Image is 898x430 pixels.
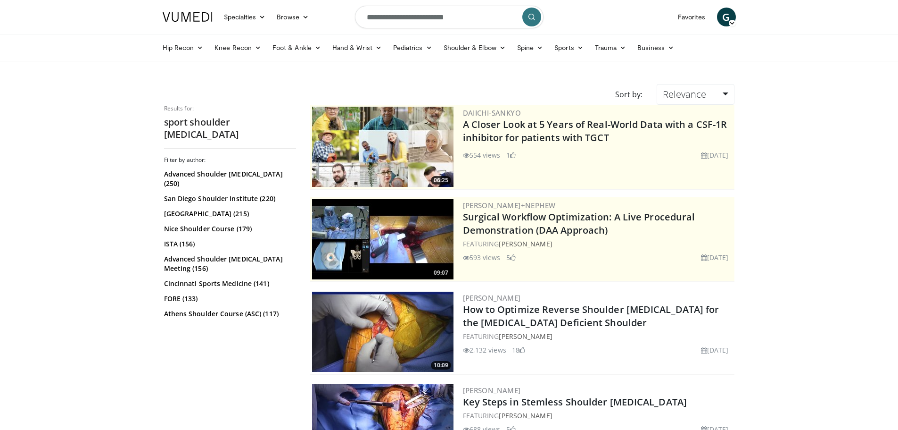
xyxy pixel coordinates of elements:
[164,309,294,319] a: Athens Shoulder Course (ASC) (117)
[312,107,453,187] img: 93c22cae-14d1-47f0-9e4a-a244e824b022.png.300x170_q85_crop-smart_upscale.jpg
[209,38,267,57] a: Knee Recon
[164,116,296,141] h2: sport shoulder [MEDICAL_DATA]
[164,224,294,234] a: Nice Shoulder Course (179)
[431,269,451,277] span: 09:07
[463,396,687,408] a: Key Steps in Stemless Shoulder [MEDICAL_DATA]
[355,6,544,28] input: Search topics, interventions
[431,361,451,370] span: 10:09
[701,253,729,262] li: [DATE]
[267,38,327,57] a: Foot & Ankle
[387,38,438,57] a: Pediatrics
[164,105,296,112] p: Results for:
[164,279,294,288] a: Cincinnati Sports Medicine (141)
[701,150,729,160] li: [DATE]
[164,156,296,164] h3: Filter by author:
[506,253,516,262] li: 5
[218,8,272,26] a: Specialties
[672,8,711,26] a: Favorites
[663,88,706,101] span: Relevance
[431,176,451,185] span: 06:25
[463,150,501,160] li: 554 views
[463,331,733,341] div: FEATURING
[632,38,680,57] a: Business
[463,239,733,249] div: FEATURING
[164,169,294,188] a: Advanced Shoulder [MEDICAL_DATA] (250)
[463,386,521,395] a: [PERSON_NAME]
[506,150,516,160] li: 1
[164,294,294,304] a: FORE (133)
[463,411,733,421] div: FEATURING
[549,38,589,57] a: Sports
[717,8,736,26] a: G
[312,107,453,187] a: 06:25
[463,253,501,262] li: 593 views
[499,332,552,341] a: [PERSON_NAME]
[164,209,294,219] a: [GEOGRAPHIC_DATA] (215)
[608,84,650,105] div: Sort by:
[589,38,632,57] a: Trauma
[163,12,213,22] img: VuMedi Logo
[164,254,294,273] a: Advanced Shoulder [MEDICAL_DATA] Meeting (156)
[463,293,521,303] a: [PERSON_NAME]
[463,303,719,329] a: How to Optimize Reverse Shoulder [MEDICAL_DATA] for the [MEDICAL_DATA] Deficient Shoulder
[164,239,294,249] a: ISTA (156)
[463,108,521,118] a: Daiichi-Sankyo
[499,411,552,420] a: [PERSON_NAME]
[463,118,727,144] a: A Closer Look at 5 Years of Real-World Data with a CSF-1R inhibitor for patients with TGCT
[701,345,729,355] li: [DATE]
[512,345,525,355] li: 18
[463,211,695,236] a: Surgical Workflow Optimization: A Live Procedural Demonstration (DAA Approach)
[164,194,294,203] a: San Diego Shoulder Institute (220)
[463,345,506,355] li: 2,132 views
[157,38,209,57] a: Hip Recon
[657,84,734,105] a: Relevance
[438,38,511,57] a: Shoulder & Elbow
[271,8,314,26] a: Browse
[511,38,549,57] a: Spine
[312,292,453,372] a: 10:09
[312,199,453,279] a: 09:07
[312,199,453,279] img: bcfc90b5-8c69-4b20-afee-af4c0acaf118.300x170_q85_crop-smart_upscale.jpg
[499,239,552,248] a: [PERSON_NAME]
[463,201,556,210] a: [PERSON_NAME]+Nephew
[312,292,453,372] img: d84aa8c7-537e-4bdf-acf1-23c7ca74a4c4.300x170_q85_crop-smart_upscale.jpg
[327,38,387,57] a: Hand & Wrist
